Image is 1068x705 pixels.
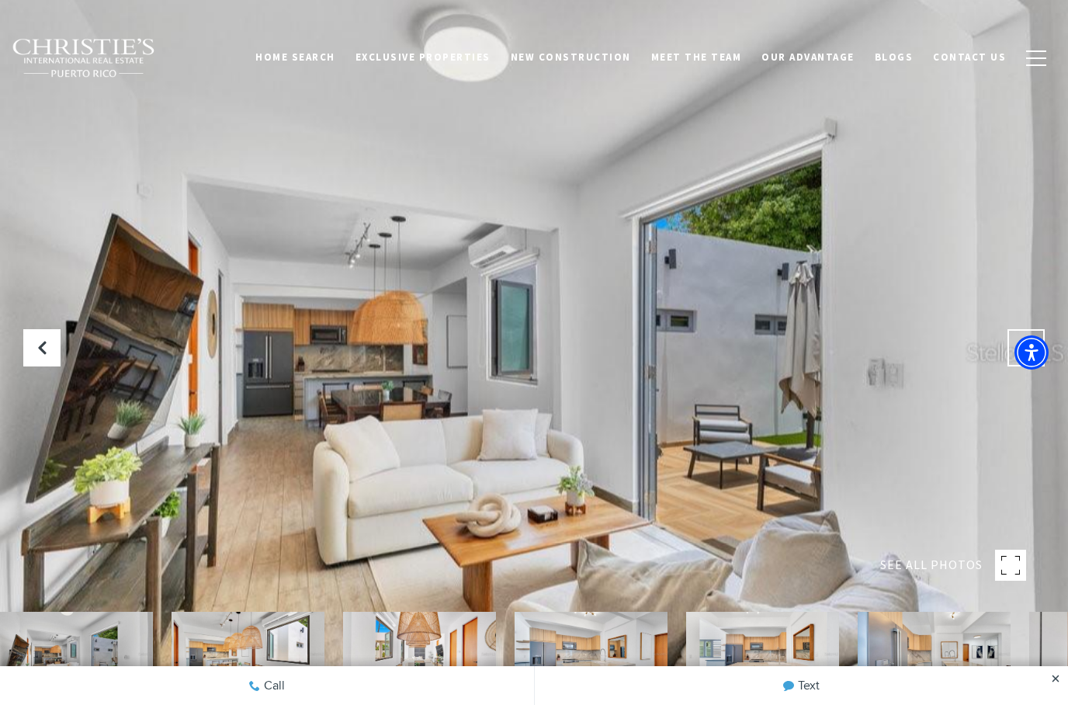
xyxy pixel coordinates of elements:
a: New Construction [501,43,641,72]
img: 1902 CALLE CACIQUE [858,612,1011,696]
button: Previous Slide [23,329,61,366]
a: Meet the Team [641,43,752,72]
img: 1902 CALLE CACIQUE [343,612,496,696]
button: button [1016,36,1056,81]
span: New Construction [511,50,631,64]
span: SEE ALL PHOTOS [880,555,983,575]
a: Blogs [865,43,924,72]
a: Exclusive Properties [345,43,501,72]
img: 1902 CALLE CACIQUE [686,612,839,696]
a: Home Search [245,43,345,72]
img: Christie's International Real Estate black text logo [12,38,156,78]
div: Accessibility Menu [1014,335,1049,370]
span: Our Advantage [761,50,855,64]
span: Contact Us [933,50,1006,64]
span: Blogs [875,50,914,64]
span: Exclusive Properties [355,50,491,64]
img: 1902 CALLE CACIQUE [172,612,324,696]
img: 1902 CALLE CACIQUE [515,612,667,696]
a: Our Advantage [751,43,865,72]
